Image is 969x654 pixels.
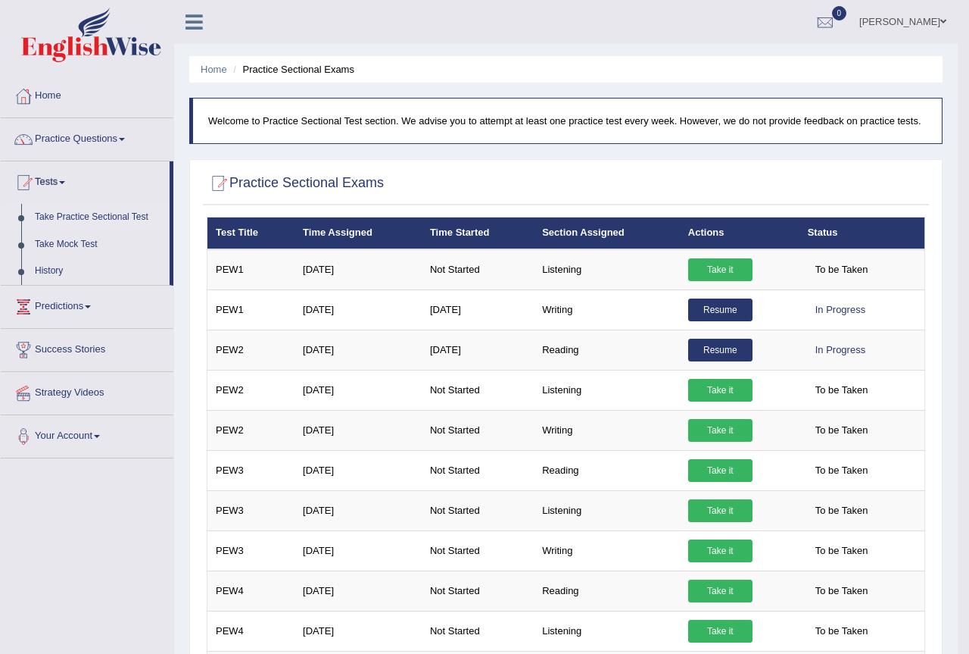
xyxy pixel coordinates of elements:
a: Take it [688,540,752,562]
a: Strategy Videos [1,372,173,410]
td: Listening [534,490,680,530]
td: PEW4 [207,611,295,651]
a: Resume [688,339,752,361]
td: Listening [534,370,680,410]
a: Home [1,75,173,113]
th: Actions [680,217,799,249]
td: Writing [534,530,680,571]
a: Take it [688,620,752,643]
span: To be Taken [808,459,876,482]
a: Resume [688,299,752,321]
td: PEW2 [207,370,295,410]
td: Not Started [422,410,534,450]
td: PEW2 [207,330,295,370]
td: [DATE] [294,370,422,410]
a: Take it [688,419,752,442]
span: To be Taken [808,620,876,643]
td: Not Started [422,249,534,290]
div: In Progress [808,299,873,321]
th: Status [799,217,925,249]
th: Time Assigned [294,217,422,249]
td: Listening [534,611,680,651]
td: PEW3 [207,530,295,571]
td: [DATE] [294,571,422,611]
th: Section Assigned [534,217,680,249]
td: Reading [534,450,680,490]
td: [DATE] [422,289,534,330]
td: Writing [534,410,680,450]
td: Not Started [422,370,534,410]
span: To be Taken [808,580,876,602]
a: Take it [688,258,752,281]
h2: Practice Sectional Exams [207,172,384,195]
a: Take Practice Sectional Test [28,204,170,231]
span: To be Taken [808,258,876,281]
div: In Progress [808,339,873,361]
a: Take Mock Test [28,231,170,258]
td: [DATE] [294,410,422,450]
a: Practice Questions [1,118,173,156]
a: Success Stories [1,329,173,367]
td: [DATE] [294,490,422,530]
a: Your Account [1,415,173,453]
span: To be Taken [808,499,876,522]
td: [DATE] [294,611,422,651]
td: Not Started [422,530,534,571]
a: Home [201,64,227,75]
td: Not Started [422,611,534,651]
td: Writing [534,289,680,330]
td: [DATE] [294,289,422,330]
td: PEW3 [207,490,295,530]
a: History [28,258,170,285]
span: To be Taken [808,419,876,442]
td: [DATE] [422,330,534,370]
th: Test Title [207,217,295,249]
td: PEW4 [207,571,295,611]
td: [DATE] [294,450,422,490]
a: Tests [1,161,170,199]
li: Practice Sectional Exams [229,62,354,77]
p: Welcome to Practice Sectional Test section. We advise you to attempt at least one practice test e... [208,114,927,128]
span: To be Taken [808,540,876,562]
td: [DATE] [294,530,422,571]
td: Not Started [422,571,534,611]
span: 0 [832,6,847,20]
a: Predictions [1,286,173,324]
td: Not Started [422,450,534,490]
a: Take it [688,379,752,402]
td: PEW1 [207,249,295,290]
a: Take it [688,459,752,482]
td: PEW1 [207,289,295,330]
td: PEW2 [207,410,295,450]
a: Take it [688,499,752,522]
td: Reading [534,330,680,370]
span: To be Taken [808,379,876,402]
td: [DATE] [294,330,422,370]
td: PEW3 [207,450,295,490]
td: Not Started [422,490,534,530]
td: [DATE] [294,249,422,290]
a: Take it [688,580,752,602]
th: Time Started [422,217,534,249]
td: Reading [534,571,680,611]
td: Listening [534,249,680,290]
